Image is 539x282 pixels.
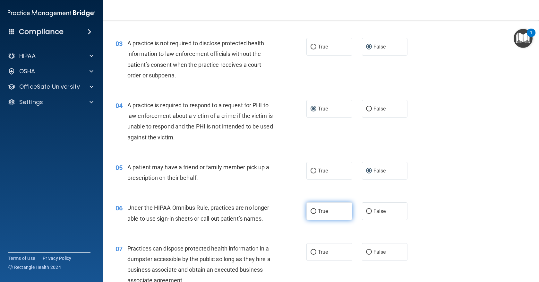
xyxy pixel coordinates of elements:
[19,98,43,106] p: Settings
[19,27,64,36] h4: Compliance
[366,45,372,49] input: False
[530,33,532,41] div: 1
[19,52,36,60] p: HIPAA
[318,249,328,255] span: True
[366,250,372,255] input: False
[127,204,269,222] span: Under the HIPAA Omnibus Rule, practices are no longer able to use sign-in sheets or call out pati...
[116,102,123,110] span: 04
[127,102,273,141] span: A practice is required to respond to a request for PHI to law enforcement about a victim of a cri...
[311,250,316,255] input: True
[318,208,328,214] span: True
[8,255,35,261] a: Terms of Use
[311,107,316,111] input: True
[373,208,386,214] span: False
[366,169,372,173] input: False
[318,106,328,112] span: True
[127,40,264,79] span: A practice is not required to disclose protected health information to law enforcement officials ...
[373,44,386,50] span: False
[43,255,72,261] a: Privacy Policy
[514,29,533,48] button: Open Resource Center, 1 new notification
[366,209,372,214] input: False
[318,44,328,50] span: True
[8,52,93,60] a: HIPAA
[311,45,316,49] input: True
[311,209,316,214] input: True
[116,40,123,48] span: 03
[127,164,269,181] span: A patient may have a friend or family member pick up a prescription on their behalf.
[116,204,123,212] span: 06
[116,164,123,172] span: 05
[366,107,372,111] input: False
[428,236,531,262] iframe: Drift Widget Chat Controller
[116,245,123,253] span: 07
[318,168,328,174] span: True
[311,169,316,173] input: True
[8,98,93,106] a: Settings
[8,67,93,75] a: OSHA
[373,168,386,174] span: False
[8,264,61,270] span: Ⓒ Rectangle Health 2024
[373,106,386,112] span: False
[19,83,80,91] p: OfficeSafe University
[8,7,95,20] img: PMB logo
[373,249,386,255] span: False
[8,83,93,91] a: OfficeSafe University
[19,67,35,75] p: OSHA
